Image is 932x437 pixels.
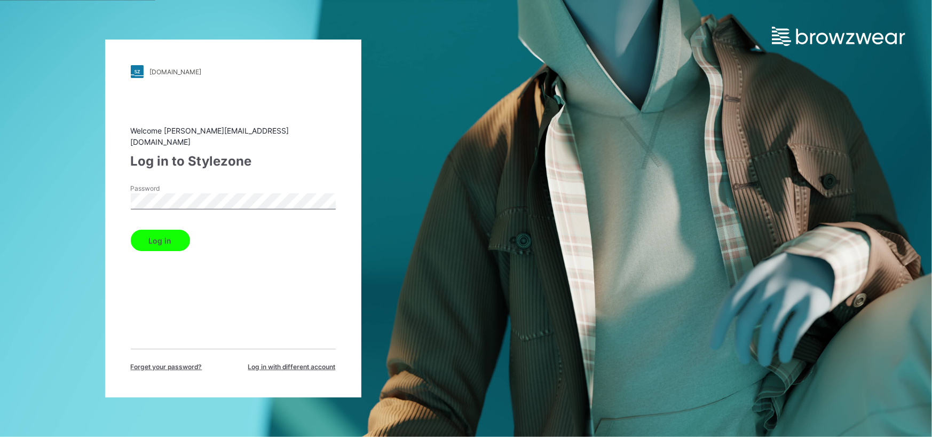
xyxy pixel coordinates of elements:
div: Log in to Stylezone [131,152,336,171]
span: Log in with different account [248,362,336,372]
div: Welcome [PERSON_NAME][EMAIL_ADDRESS][DOMAIN_NAME] [131,125,336,147]
label: Password [131,184,206,193]
img: stylezone-logo.562084cfcfab977791bfbf7441f1a819.svg [131,65,144,78]
img: browzwear-logo.e42bd6dac1945053ebaf764b6aa21510.svg [772,27,905,46]
button: Log in [131,230,190,251]
div: [DOMAIN_NAME] [150,68,202,76]
span: Forget your password? [131,362,202,372]
a: [DOMAIN_NAME] [131,65,336,78]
